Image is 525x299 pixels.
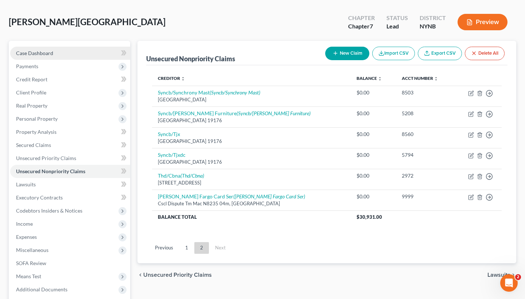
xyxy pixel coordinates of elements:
[515,274,521,280] span: 2
[16,260,46,266] span: SOFA Review
[510,272,516,278] i: chevron_right
[158,96,345,103] div: [GEOGRAPHIC_DATA]
[16,142,51,148] span: Secured Claims
[158,193,305,199] a: [PERSON_NAME] Fargo Card Ser([PERSON_NAME] Fargo Card Ser)
[16,247,48,253] span: Miscellaneous
[16,207,82,214] span: Codebtors Insiders & Notices
[370,23,373,30] span: 7
[10,257,130,270] a: SOFA Review
[233,193,305,199] i: ([PERSON_NAME] Fargo Card Ser)
[357,214,382,220] span: $30,931.00
[458,14,507,30] button: Preview
[487,272,510,278] span: Lawsuits
[16,63,38,69] span: Payments
[386,14,408,22] div: Status
[152,210,351,224] th: Balance Total
[372,47,415,60] button: Import CSV
[137,272,143,278] i: chevron_left
[158,75,185,81] a: Creditor unfold_more
[357,75,382,81] a: Balance unfold_more
[16,50,53,56] span: Case Dashboard
[402,172,448,179] div: 2972
[158,152,186,158] a: Syncb/Tjxdc
[9,16,166,27] span: [PERSON_NAME][GEOGRAPHIC_DATA]
[10,165,130,178] a: Unsecured Nonpriority Claims
[357,172,390,179] div: $0.00
[158,110,311,116] a: Syncb/[PERSON_NAME] Furniture(Syncb/[PERSON_NAME] Furniture)
[402,110,448,117] div: 5208
[357,193,390,200] div: $0.00
[500,274,518,292] iframe: Intercom live chat
[158,89,260,96] a: Syncb/Synchrony Mast(Syncb/Synchrony Mast)
[420,14,446,22] div: District
[16,129,57,135] span: Property Analysis
[16,194,63,201] span: Executory Contracts
[357,131,390,138] div: $0.00
[158,200,345,207] div: Cscl Dispute Tm Mac N8235 04m, [GEOGRAPHIC_DATA]
[16,116,58,122] span: Personal Property
[10,47,130,60] a: Case Dashboard
[149,242,179,254] a: Previous
[179,242,194,254] a: 1
[210,89,260,96] i: (Syncb/Synchrony Mast)
[378,77,382,81] i: unfold_more
[357,89,390,96] div: $0.00
[16,181,36,187] span: Lawsuits
[158,117,345,124] div: [GEOGRAPHIC_DATA] 19176
[158,138,345,145] div: [GEOGRAPHIC_DATA] 19176
[16,168,85,174] span: Unsecured Nonpriority Claims
[10,139,130,152] a: Secured Claims
[10,73,130,86] a: Credit Report
[402,131,448,138] div: 8560
[237,110,311,116] i: (Syncb/[PERSON_NAME] Furniture)
[16,89,46,96] span: Client Profile
[10,152,130,165] a: Unsecured Priority Claims
[325,47,369,60] button: New Claim
[146,54,235,63] div: Unsecured Nonpriority Claims
[16,221,33,227] span: Income
[402,193,448,200] div: 9999
[137,272,212,278] button: chevron_left Unsecured Priority Claims
[158,131,180,137] a: Syncb/Tjx
[16,273,41,279] span: Means Test
[420,22,446,31] div: NYNB
[10,191,130,204] a: Executory Contracts
[357,151,390,159] div: $0.00
[194,242,209,254] a: 2
[10,178,130,191] a: Lawsuits
[402,75,438,81] a: Acct Number unfold_more
[180,172,204,179] i: (Thd/Cbna)
[16,102,47,109] span: Real Property
[348,22,375,31] div: Chapter
[158,172,204,179] a: Thd/Cbna(Thd/Cbna)
[158,159,345,166] div: [GEOGRAPHIC_DATA] 19176
[143,272,212,278] span: Unsecured Priority Claims
[158,179,345,186] div: [STREET_ADDRESS]
[357,110,390,117] div: $0.00
[16,286,67,292] span: Additional Documents
[402,151,448,159] div: 5794
[348,14,375,22] div: Chapter
[402,89,448,96] div: 8503
[434,77,438,81] i: unfold_more
[16,76,47,82] span: Credit Report
[487,272,516,278] button: Lawsuits chevron_right
[418,47,462,60] a: Export CSV
[386,22,408,31] div: Lead
[16,234,37,240] span: Expenses
[465,47,505,60] button: Delete All
[16,155,76,161] span: Unsecured Priority Claims
[10,125,130,139] a: Property Analysis
[181,77,185,81] i: unfold_more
